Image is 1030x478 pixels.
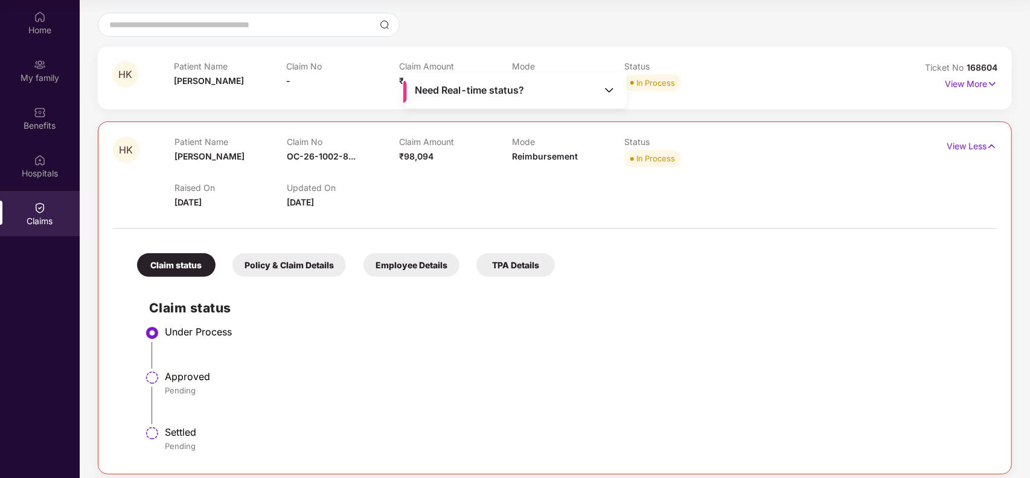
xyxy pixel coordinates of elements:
[165,441,985,451] div: Pending
[399,151,433,161] span: ₹98,094
[120,145,133,155] span: HK
[174,182,287,193] p: Raised On
[145,426,159,441] img: svg+xml;base64,PHN2ZyBpZD0iU3RlcC1QZW5kaW5nLTMyeDMyIiB4bWxucz0iaHR0cDovL3d3dy53My5vcmcvMjAwMC9zdm...
[287,151,356,161] span: OC-26-1002-8...
[947,137,997,153] p: View Less
[137,253,216,277] div: Claim status
[512,137,624,147] p: Mode
[165,326,985,338] div: Under Process
[174,76,244,86] span: [PERSON_NAME]
[287,197,314,207] span: [DATE]
[174,197,202,207] span: [DATE]
[174,151,245,161] span: [PERSON_NAME]
[363,253,459,277] div: Employee Details
[945,74,997,91] p: View More
[624,137,737,147] p: Status
[399,76,432,86] span: ₹91,094
[512,151,578,161] span: Reimbursement
[34,202,46,214] img: svg+xml;base64,PHN2ZyBpZD0iQ2xhaW0iIHhtbG5zPSJodHRwOi8vd3d3LnczLm9yZy8yMDAwL3N2ZyIgd2lkdGg9IjIwIi...
[34,106,46,118] img: svg+xml;base64,PHN2ZyBpZD0iQmVuZWZpdHMiIHhtbG5zPSJodHRwOi8vd3d3LnczLm9yZy8yMDAwL3N2ZyIgd2lkdGg9Ij...
[174,61,287,71] p: Patient Name
[380,20,389,30] img: svg+xml;base64,PHN2ZyBpZD0iU2VhcmNoLTMyeDMyIiB4bWxucz0iaHR0cDovL3d3dy53My5vcmcvMjAwMC9zdmciIHdpZH...
[34,11,46,23] img: svg+xml;base64,PHN2ZyBpZD0iSG9tZSIgeG1sbnM9Imh0dHA6Ly93d3cudzMub3JnLzIwMDAvc3ZnIiB3aWR0aD0iMjAiIG...
[287,182,399,193] p: Updated On
[174,137,287,147] p: Patient Name
[603,84,615,96] img: Toggle Icon
[624,61,737,71] p: Status
[287,137,399,147] p: Claim No
[145,326,159,340] img: svg+xml;base64,PHN2ZyBpZD0iU3RlcC1BY3RpdmUtMzJ4MzIiIHhtbG5zPSJodHRwOi8vd3d3LnczLm9yZy8yMDAwL3N2Zy...
[512,61,625,71] p: Mode
[286,61,399,71] p: Claim No
[232,253,346,277] div: Policy & Claim Details
[925,62,967,73] span: Ticket No
[476,253,555,277] div: TPA Details
[399,61,512,71] p: Claim Amount
[34,59,46,71] img: svg+xml;base64,PHN2ZyB3aWR0aD0iMjAiIGhlaWdodD0iMjAiIHZpZXdCb3g9IjAgMCAyMCAyMCIgZmlsbD0ibm9uZSIgeG...
[165,370,985,383] div: Approved
[967,62,997,73] span: 168604
[415,84,524,97] span: Need Real-time status?
[286,76,290,86] span: -
[119,69,133,80] span: HK
[149,298,985,318] h2: Claim status
[165,385,985,396] div: Pending
[636,77,675,89] div: In Process
[399,137,511,147] p: Claim Amount
[145,370,159,385] img: svg+xml;base64,PHN2ZyBpZD0iU3RlcC1QZW5kaW5nLTMyeDMyIiB4bWxucz0iaHR0cDovL3d3dy53My5vcmcvMjAwMC9zdm...
[987,77,997,91] img: svg+xml;base64,PHN2ZyB4bWxucz0iaHR0cDovL3d3dy53My5vcmcvMjAwMC9zdmciIHdpZHRoPSIxNyIgaGVpZ2h0PSIxNy...
[165,426,985,438] div: Settled
[987,140,997,153] img: svg+xml;base64,PHN2ZyB4bWxucz0iaHR0cDovL3d3dy53My5vcmcvMjAwMC9zdmciIHdpZHRoPSIxNyIgaGVpZ2h0PSIxNy...
[636,152,675,164] div: In Process
[34,154,46,166] img: svg+xml;base64,PHN2ZyBpZD0iSG9zcGl0YWxzIiB4bWxucz0iaHR0cDovL3d3dy53My5vcmcvMjAwMC9zdmciIHdpZHRoPS...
